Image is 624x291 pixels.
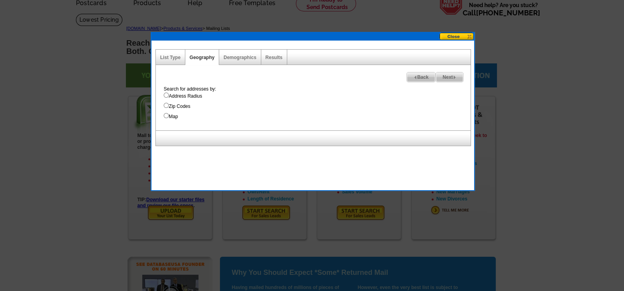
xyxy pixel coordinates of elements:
a: Results [266,55,282,60]
input: Map [164,113,169,118]
span: Back [407,72,435,82]
a: Geography [190,55,214,60]
img: button-prev-arrow-gray.png [414,76,417,79]
label: Map [164,113,471,120]
a: Next [436,72,463,82]
span: Next [436,72,463,82]
a: List Type [160,55,181,60]
a: Back [406,72,436,82]
input: Address Radius [164,93,169,98]
div: Search for addresses by: [160,85,471,120]
img: button-next-arrow-gray.png [453,76,456,79]
a: Demographics [223,55,256,60]
input: Zip Codes [164,103,169,108]
label: Zip Codes [164,103,471,110]
label: Address Radius [164,93,471,100]
iframe: LiveChat chat widget [467,108,624,291]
